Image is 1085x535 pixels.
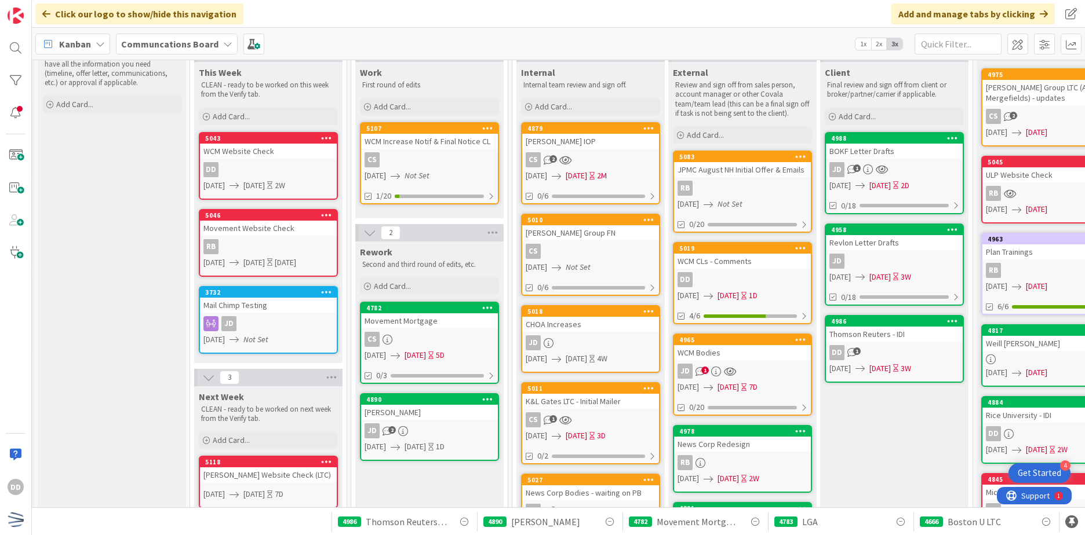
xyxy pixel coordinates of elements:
i: Not Set [243,334,268,345]
span: [DATE] [365,349,386,361]
span: Rework [360,246,392,258]
span: 2x [871,38,887,50]
div: 3732Mail Chimp Testing [200,287,337,313]
div: CS [365,152,380,167]
span: Internal [521,67,555,78]
p: Review and sign off from sales person, account manager or other Covala team/team lead (this can b... [675,80,810,118]
span: [DATE] [829,179,851,192]
span: [DATE] [566,430,587,442]
span: [DATE] [566,353,587,365]
div: JD [526,335,541,350]
span: 0/20 [689,218,704,230]
a: 5019WCM CLs - CommentsDD[DATE][DATE]1D4/6 [673,242,812,324]
div: 5083 [674,152,811,162]
a: 5011K&L Gates LTC - Initial MailerCS[DATE][DATE]3D0/2 [521,382,660,464]
div: 2D [901,179,909,192]
div: 4879 [522,123,659,134]
div: JD [678,364,693,379]
div: DD [986,426,1001,441]
i: Not Set [718,199,742,209]
span: [DATE] [678,198,699,210]
div: JD [826,162,963,177]
div: 4988BOKF Letter Drafts [826,133,963,159]
div: 5010[PERSON_NAME] Group FN [522,215,659,240]
div: 3732 [205,288,337,296]
div: RB [678,181,693,196]
span: Add Card... [213,111,250,122]
div: 4978News Corp Redesign [674,426,811,452]
div: 4958Revlon Letter Drafts [826,225,963,250]
div: CHOA Increases [522,317,659,332]
div: CS [522,412,659,427]
div: 2W [275,179,285,192]
div: 5046 [205,211,337,219]
span: 6/6 [997,301,1008,313]
span: [DATE] [678,290,699,302]
span: 0/3 [376,369,387,382]
div: JD [829,162,844,177]
a: 5010[PERSON_NAME] Group FNCS[DATE]Not Set0/6 [521,214,660,296]
img: avatar [8,511,24,527]
div: 5027News Corp Bodies - waiting on PB [522,475,659,500]
a: 5043WCM Website CheckDD[DATE][DATE]2W [199,132,338,200]
span: [DATE] [526,430,547,442]
div: 4988 [831,134,963,142]
img: Visit kanbanzone.com [8,8,24,24]
span: Add Card... [535,101,572,112]
span: Support [24,2,53,16]
div: 5011 [527,384,659,393]
div: 4890 [366,395,498,404]
div: 4978 [679,427,811,435]
a: 3732Mail Chimp TestingJD[DATE]Not Set [199,286,338,354]
b: Communcations Board [121,38,219,50]
div: 5018 [522,306,659,317]
div: BOKF Letter Drafts [826,144,963,159]
div: [PERSON_NAME] Website Check (LTC) [200,467,337,482]
div: K&L Gates LTC - Initial Mailer [522,394,659,409]
a: 4879[PERSON_NAME] IOPCS[DATE][DATE]2M0/6 [521,122,660,204]
div: 5010 [522,215,659,225]
span: [DATE] [365,441,386,453]
div: WCM Increase Notif & Final Notice CL [361,134,498,149]
div: 4986 [831,317,963,325]
span: 1 [853,164,861,172]
div: Thomson Reuters - IDI [826,327,963,342]
div: 5107 [361,123,498,134]
p: CLEANING - Tasks that need to be analyzed and completed soon. Please be sure you have all the inf... [45,41,179,87]
div: 4321 [674,503,811,514]
div: DD [829,345,844,360]
a: 5046Movement Website CheckRB[DATE][DATE][DATE] [199,209,338,277]
div: JD [522,504,659,519]
p: Second and third round of edits, etc. [362,260,497,269]
div: News Corp Redesign [674,437,811,452]
div: 2W [749,472,759,485]
i: Not Set [405,170,429,181]
div: JD [361,423,498,438]
div: WCM Bodies [674,345,811,360]
span: 0/6 [537,281,548,294]
span: [DATE] [678,381,699,393]
div: 3W [901,362,911,375]
p: First round of edits [362,80,497,90]
div: DD [200,162,337,177]
div: DD [674,272,811,287]
div: JD [674,364,811,379]
span: Client [825,67,850,78]
span: [DATE] [829,362,851,375]
div: 5043WCM Website Check [200,133,337,159]
div: 5046Movement Website Check [200,210,337,236]
span: 1x [855,38,871,50]
span: 2 [549,155,557,163]
span: [DATE] [1026,203,1047,215]
span: This Week [199,67,242,78]
span: Add Card... [839,111,876,122]
span: 0/6 [537,190,548,202]
div: [PERSON_NAME] [361,405,498,420]
div: 5083JPMC August NH Initial Offer & Emails [674,152,811,177]
span: [DATE] [243,256,265,269]
div: 4879 [527,124,659,133]
div: CS [986,109,1001,124]
span: [DATE] [526,353,547,365]
span: 0/18 [841,200,856,212]
span: 2 [1010,112,1017,119]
